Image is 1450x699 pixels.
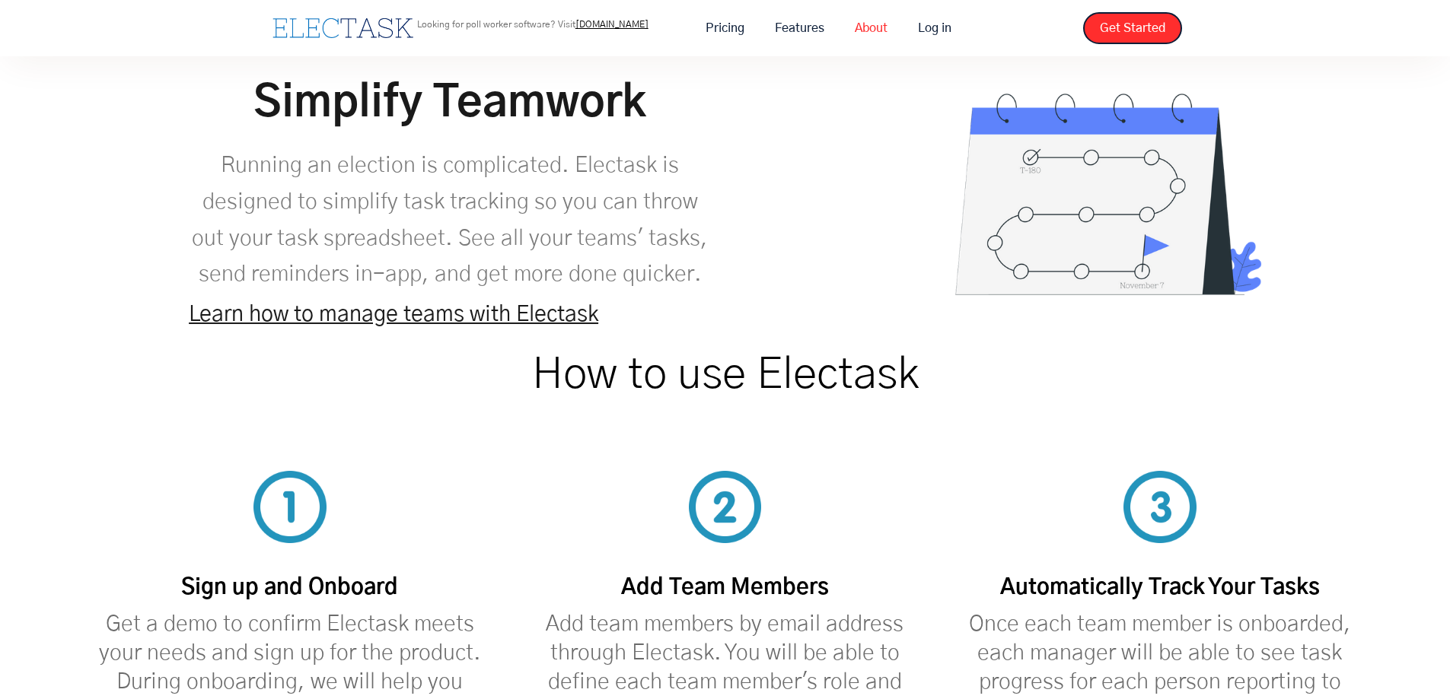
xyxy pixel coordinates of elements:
[575,20,649,29] a: [DOMAIN_NAME]
[621,573,829,602] h4: Add Team Members
[690,12,760,44] a: Pricing
[760,12,840,44] a: Features
[269,14,417,42] a: home
[417,20,649,29] p: Looking for poll worker software? Visit
[189,75,711,132] h2: Simplify Teamwork
[840,12,903,44] a: About
[189,148,711,293] p: Running an election is complicated. Electask is designed to simplify task tracking so you can thr...
[181,573,398,602] h4: Sign up and Onboard
[532,358,919,393] h1: How to use Electask
[189,303,598,326] a: Learn how to manage teams with Electask
[1000,573,1320,602] h4: Automatically Track Your Tasks
[903,12,967,44] a: Log in
[1083,12,1182,44] a: Get Started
